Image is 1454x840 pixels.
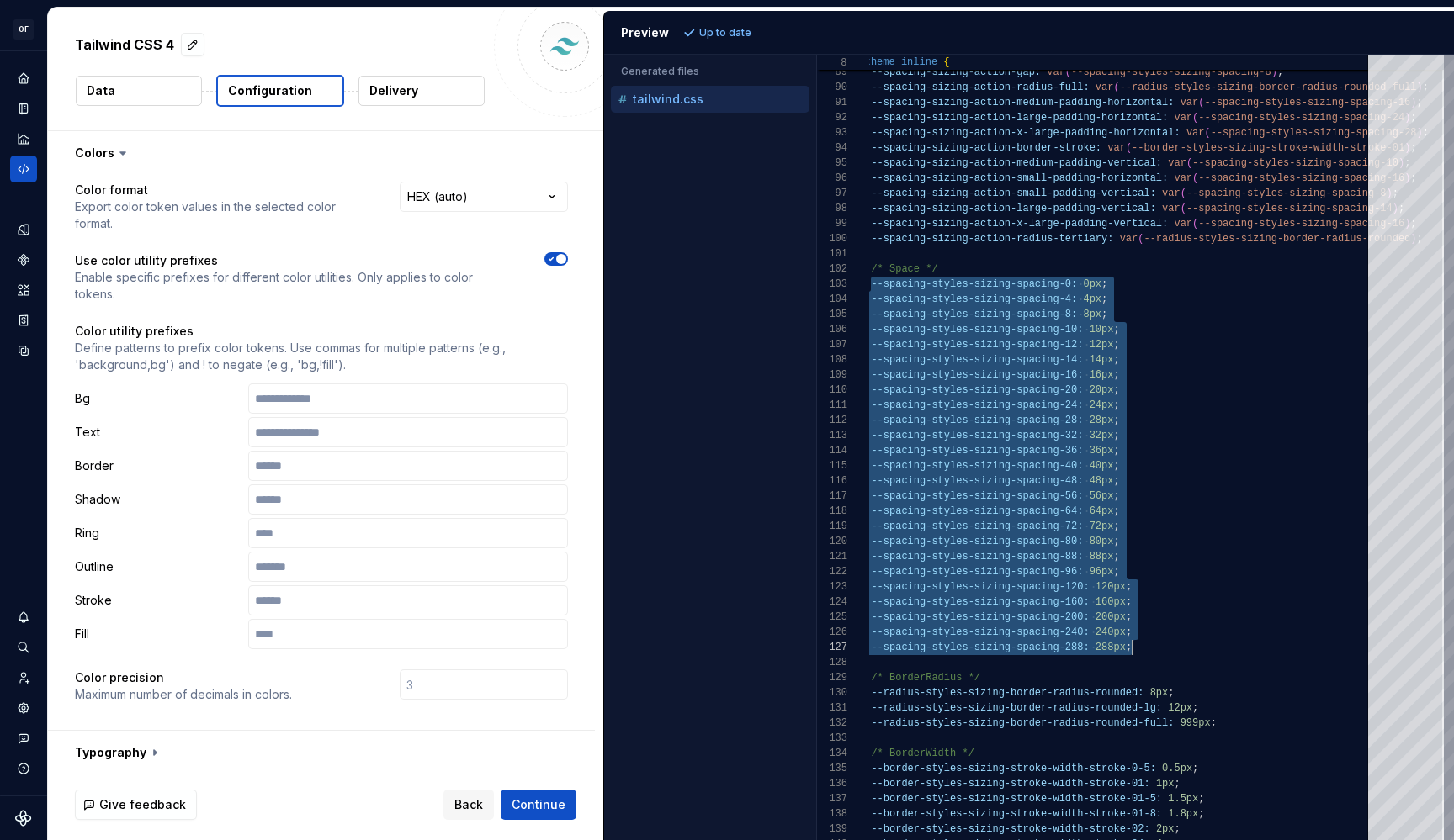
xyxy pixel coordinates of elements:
span: --spacing-sizing-action-large-padding-vertical: [871,203,1155,214]
div: 95 [817,156,847,171]
p: Define patterns to prefix color tokens. Use commas for multiple patterns (e.g., 'background,bg') ... [75,340,568,373]
span: var [1174,172,1192,184]
div: 102 [817,262,847,277]
a: Data sources [10,337,37,364]
div: 131 [817,700,847,716]
p: Generated files [621,65,799,78]
span: 999px [1180,717,1210,729]
span: 120px [1095,581,1125,593]
div: Design tokens [10,216,37,243]
a: Invite team [10,664,37,691]
div: 89 [817,65,847,80]
span: 64px [1089,505,1113,517]
div: 105 [817,307,847,322]
span: var [1047,66,1065,78]
span: --spacing-styles-sizing-spacing-32: [871,430,1083,441]
span: Give feedback [99,796,186,813]
span: --spacing-styles-sizing-spacing-16 [1198,218,1404,230]
span: 36px [1089,445,1113,457]
span: --spacing-sizing-action-gap: [871,66,1041,78]
span: var [1107,142,1126,154]
span: ; [1113,445,1119,457]
div: 133 [817,731,847,746]
span: ; [1113,551,1119,563]
div: 91 [817,95,847,110]
span: 288px [1095,642,1125,653]
span: 12px [1089,339,1113,351]
span: ( [1064,66,1070,78]
span: ; [1192,763,1198,774]
span: 80px [1089,536,1113,547]
span: var [1162,203,1181,214]
span: ; [1125,611,1131,623]
div: 108 [817,352,847,367]
div: 124 [817,594,847,610]
span: --spacing-styles-sizing-spacing-64: [871,505,1083,517]
span: --spacing-styles-sizing-spacing-56: [871,490,1083,502]
span: --spacing-sizing-action-medium-padding-horizontal: [871,97,1174,108]
span: var [1162,188,1181,199]
div: 120 [817,534,847,549]
span: ( [1198,97,1204,108]
span: ; [1101,309,1107,320]
span: 48px [1089,475,1113,487]
span: ( [1180,203,1186,214]
a: Supernova Logo [15,810,32,827]
div: 128 [817,655,847,670]
span: 0px [1083,278,1101,290]
p: Bg [75,390,241,407]
span: --spacing-styles-sizing-spacing-14: [871,354,1083,366]
span: 28px [1089,415,1113,426]
span: --border-styles-sizing-stroke-width-stroke-02: [871,823,1149,835]
p: Tailwind CSS 4 [75,34,174,55]
span: ; [1113,324,1119,335]
span: --spacing-sizing-action-x-large-padding-horizontal [871,127,1174,139]
span: --spacing-styles-sizing-spacing-88: [871,551,1083,563]
span: 2px [1155,823,1174,835]
div: 125 [817,610,847,625]
span: --spacing-sizing-action-small-padding-horizontal: [871,172,1168,184]
button: OF [3,11,44,47]
span: --spacing-styles-sizing-spacing-96: [871,566,1083,578]
p: Ring [75,525,241,542]
span: 96px [1089,566,1113,578]
div: Search ⌘K [10,634,37,661]
span: --border-styles-sizing-stroke-width-stroke-01: [871,778,1149,790]
p: Export color token values in the selected color format. [75,198,369,232]
span: --spacing-styles-sizing-spacing-16 [1204,97,1410,108]
div: 130 [817,685,847,700]
span: 72px [1089,520,1113,532]
div: 99 [817,216,847,231]
a: Assets [10,277,37,304]
div: 127 [817,640,847,655]
span: --border-styles-sizing-stroke-width-stroke-01-5: [871,793,1162,805]
span: ; [1113,339,1119,351]
span: --spacing-sizing-action-small-padding-vertical: [871,188,1155,199]
a: Settings [10,695,37,721]
span: theme [865,56,895,68]
a: Analytics [10,125,37,152]
span: 1.5px [1168,793,1198,805]
span: 32px [1089,430,1113,441]
span: 40px [1089,460,1113,472]
span: 88px [1089,551,1113,563]
div: 111 [817,398,847,413]
p: Enable specific prefixes for different color utilities. Only applies to color tokens. [75,269,514,303]
span: --spacing-styles-sizing-spacing-288: [871,642,1089,653]
span: --radius-styles-sizing-border-radius-rounded [1144,233,1410,245]
span: --spacing-styles-sizing-spacing-28: [871,415,1083,426]
span: --spacing-styles-sizing-spacing-36: [871,445,1083,457]
span: { [943,56,949,68]
span: ) [1271,66,1276,78]
span: --spacing-styles-sizing-spacing-8 [1071,66,1271,78]
span: ; [1210,717,1216,729]
span: ; [1113,475,1119,487]
span: --border-styles-sizing-stroke-width-stroke-01 [1132,142,1404,154]
span: ; [1113,354,1119,366]
input: 3 [400,669,568,700]
div: 123 [817,579,847,594]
